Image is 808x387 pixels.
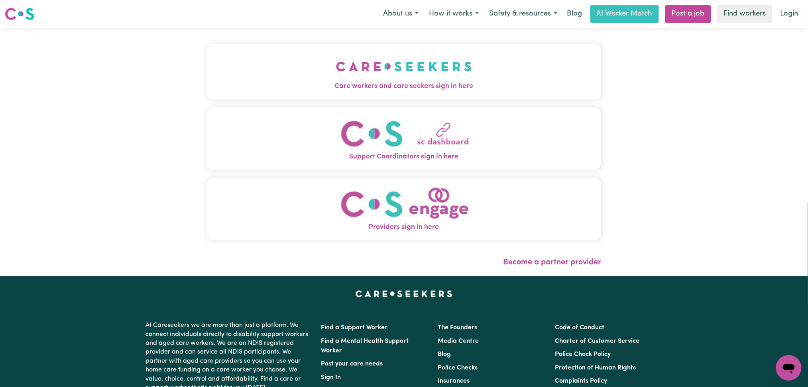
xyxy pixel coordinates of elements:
iframe: Button to launch messaging window [776,355,802,381]
img: Careseekers logo [5,7,34,21]
a: Blog [438,351,451,358]
a: Sign In [321,374,341,381]
a: Protection of Human Rights [555,365,636,371]
span: Providers sign in here [207,222,602,233]
button: Care workers and care seekers sign in here [207,44,602,100]
span: Support Coordinators sign in here [207,152,602,162]
a: Post your care needs [321,361,383,367]
a: AI Worker Match [590,5,659,23]
button: Safety & resources [484,6,562,22]
a: Login [776,5,803,23]
a: Insurances [438,378,470,384]
a: Charter of Customer Service [555,338,639,344]
a: Post a job [665,5,711,23]
button: Support Coordinators sign in here [207,107,602,170]
button: About us [378,6,424,22]
button: How it works [424,6,484,22]
a: Careseekers home page [356,291,452,297]
button: Providers sign in here [207,178,602,240]
a: Become a partner provider [503,258,601,266]
span: Care workers and care seekers sign in here [207,81,602,92]
a: Blog [562,5,587,23]
a: Police Checks [438,365,478,371]
a: Complaints Policy [555,378,607,384]
a: Careseekers logo [5,5,34,23]
a: Find a Support Worker [321,324,388,331]
a: Find a Mental Health Support Worker [321,338,409,354]
a: Media Centre [438,338,479,344]
a: Code of Conduct [555,324,604,331]
a: The Founders [438,324,478,331]
a: Find workers [718,5,773,23]
a: Police Check Policy [555,351,611,358]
